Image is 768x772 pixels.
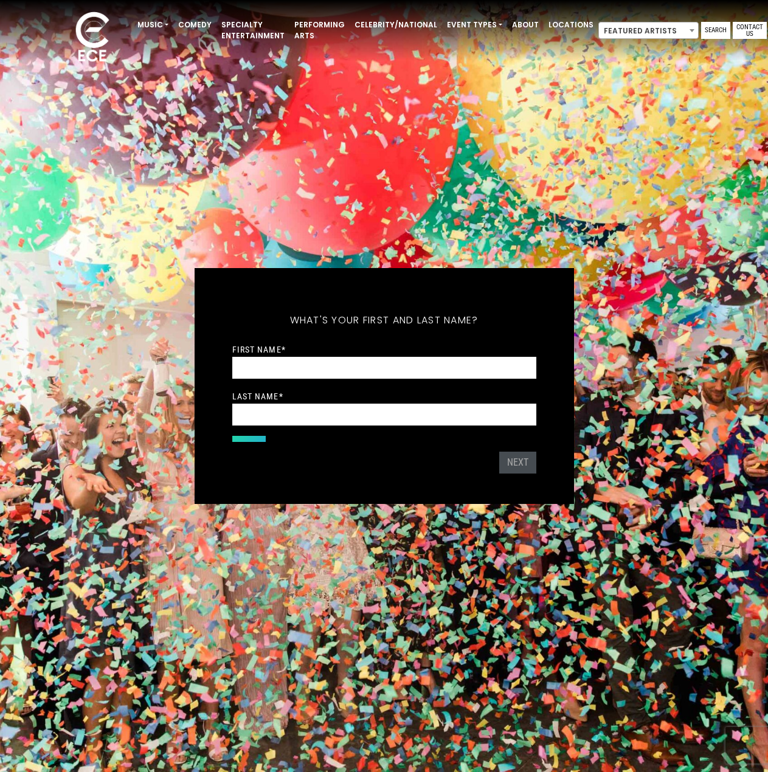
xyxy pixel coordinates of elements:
[350,15,442,35] a: Celebrity/National
[133,15,173,35] a: Music
[701,22,730,39] a: Search
[62,9,123,67] img: ece_new_logo_whitev2-1.png
[173,15,216,35] a: Comedy
[442,15,507,35] a: Event Types
[544,15,598,35] a: Locations
[232,391,283,402] label: Last Name
[507,15,544,35] a: About
[733,22,767,39] a: Contact Us
[599,22,698,40] span: Featured Artists
[216,15,289,46] a: Specialty Entertainment
[598,22,699,39] span: Featured Artists
[232,298,536,342] h5: What's your first and last name?
[289,15,350,46] a: Performing Arts
[232,344,286,355] label: First Name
